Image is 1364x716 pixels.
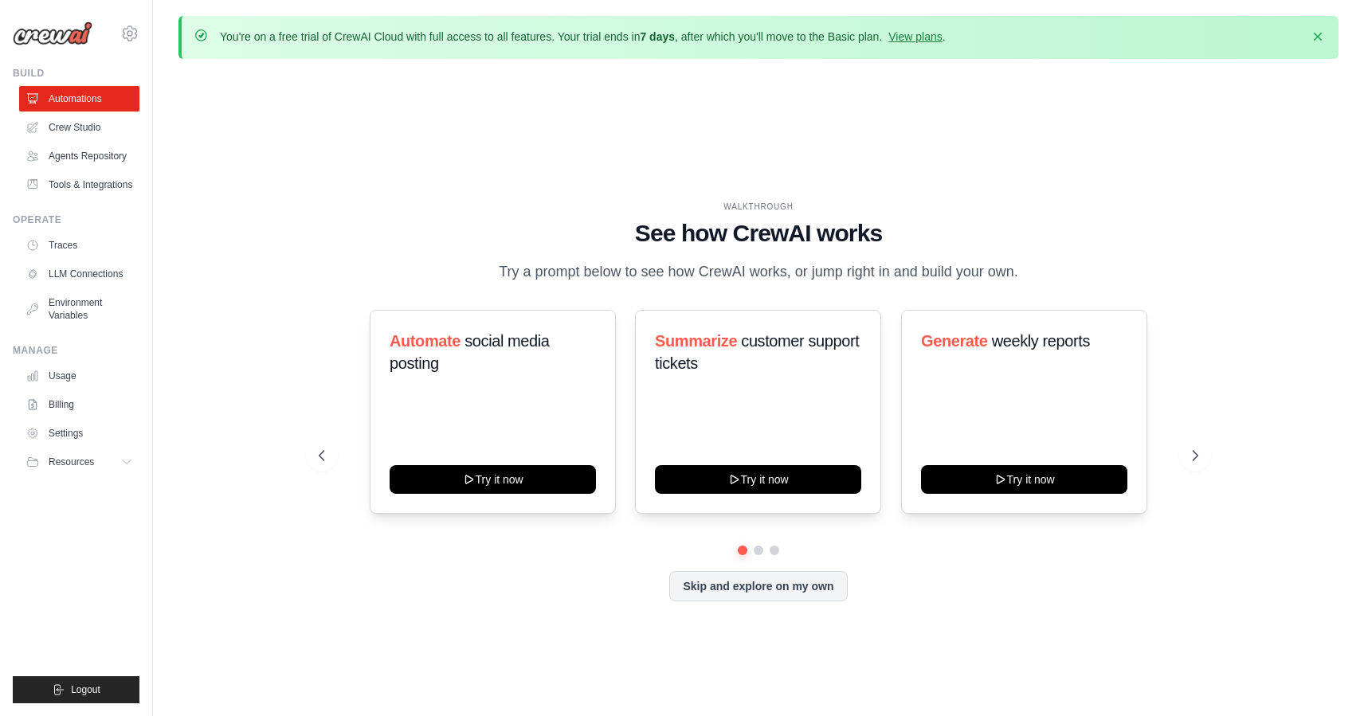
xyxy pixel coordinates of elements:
div: Operate [13,213,139,226]
div: Manage [13,344,139,357]
a: Usage [19,363,139,389]
h1: See how CrewAI works [319,219,1198,248]
strong: 7 days [640,30,675,43]
button: Try it now [921,465,1127,494]
span: customer support tickets [655,332,859,372]
button: Try it now [655,465,861,494]
a: View plans [888,30,942,43]
a: Tools & Integrations [19,172,139,198]
a: Automations [19,86,139,112]
a: Settings [19,421,139,446]
button: Resources [19,449,139,475]
span: Resources [49,456,94,468]
button: Skip and explore on my own [669,571,847,601]
a: Billing [19,392,139,417]
button: Logout [13,676,139,703]
p: You're on a free trial of CrewAI Cloud with full access to all features. Your trial ends in , aft... [220,29,946,45]
a: Agents Repository [19,143,139,169]
span: Logout [71,683,100,696]
span: weekly reports [991,332,1089,350]
a: Traces [19,233,139,258]
a: Environment Variables [19,290,139,328]
div: Build [13,67,139,80]
img: Logo [13,22,92,45]
a: Crew Studio [19,115,139,140]
span: Automate [390,332,461,350]
div: WALKTHROUGH [319,201,1198,213]
p: Try a prompt below to see how CrewAI works, or jump right in and build your own. [491,260,1026,284]
span: Summarize [655,332,737,350]
button: Try it now [390,465,596,494]
span: Generate [921,332,988,350]
span: social media posting [390,332,550,372]
a: LLM Connections [19,261,139,287]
